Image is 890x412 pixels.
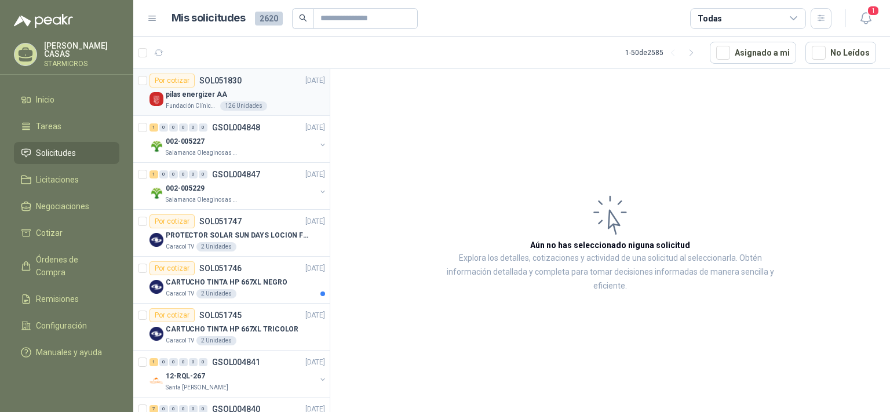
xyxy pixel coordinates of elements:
[44,60,119,67] p: STARMICROS
[166,371,205,382] p: 12-RQL-267
[149,170,158,178] div: 1
[149,121,327,158] a: 1 0 0 0 0 0 GSOL004848[DATE] Company Logo002-005227Salamanca Oleaginosas SAS
[446,251,774,293] p: Explora los detalles, cotizaciones y actividad de una solicitud al seleccionarla. Obtén informaci...
[166,324,298,335] p: CARTUCHO TINTA HP 667XL TRICOLOR
[530,239,690,251] h3: Aún no has seleccionado niguna solicitud
[698,12,722,25] div: Todas
[14,222,119,244] a: Cotizar
[133,257,330,304] a: Por cotizarSOL051746[DATE] Company LogoCARTUCHO TINTA HP 667XL NEGROCaracol TV2 Unidades
[14,195,119,217] a: Negociaciones
[189,123,198,132] div: 0
[14,142,119,164] a: Solicitudes
[220,101,267,111] div: 126 Unidades
[710,42,796,64] button: Asignado a mi
[169,358,178,366] div: 0
[149,280,163,294] img: Company Logo
[36,253,108,279] span: Órdenes de Compra
[305,357,325,368] p: [DATE]
[14,288,119,310] a: Remisiones
[166,183,205,194] p: 002-005229
[36,293,79,305] span: Remisiones
[166,89,227,100] p: pilas energizer AA
[166,136,205,147] p: 002-005227
[199,264,242,272] p: SOL051746
[166,289,194,298] p: Caracol TV
[149,233,163,247] img: Company Logo
[212,123,260,132] p: GSOL004848
[199,311,242,319] p: SOL051745
[179,170,188,178] div: 0
[14,115,119,137] a: Tareas
[199,358,207,366] div: 0
[36,319,87,332] span: Configuración
[166,277,287,288] p: CARTUCHO TINTA HP 667XL NEGRO
[196,242,236,251] div: 2 Unidades
[305,263,325,274] p: [DATE]
[159,123,168,132] div: 0
[199,76,242,85] p: SOL051830
[149,167,327,205] a: 1 0 0 0 0 0 GSOL004847[DATE] Company Logo002-005229Salamanca Oleaginosas SAS
[14,341,119,363] a: Manuales y ayuda
[149,139,163,153] img: Company Logo
[166,101,218,111] p: Fundación Clínica Shaio
[133,304,330,351] a: Por cotizarSOL051745[DATE] Company LogoCARTUCHO TINTA HP 667XL TRICOLORCaracol TV2 Unidades
[149,355,327,392] a: 1 0 0 0 0 0 GSOL004841[DATE] Company Logo12-RQL-267Santa [PERSON_NAME]
[14,89,119,111] a: Inicio
[159,170,168,178] div: 0
[149,92,163,106] img: Company Logo
[149,327,163,341] img: Company Logo
[196,336,236,345] div: 2 Unidades
[212,358,260,366] p: GSOL004841
[189,358,198,366] div: 0
[149,123,158,132] div: 1
[305,310,325,321] p: [DATE]
[189,170,198,178] div: 0
[199,123,207,132] div: 0
[149,308,195,322] div: Por cotizar
[166,336,194,345] p: Caracol TV
[159,358,168,366] div: 0
[172,10,246,27] h1: Mis solicitudes
[36,93,54,106] span: Inicio
[36,227,63,239] span: Cotizar
[305,169,325,180] p: [DATE]
[867,5,880,16] span: 1
[179,358,188,366] div: 0
[36,346,102,359] span: Manuales y ayuda
[166,383,228,392] p: Santa [PERSON_NAME]
[166,195,239,205] p: Salamanca Oleaginosas SAS
[169,170,178,178] div: 0
[133,69,330,116] a: Por cotizarSOL051830[DATE] Company Logopilas energizer AAFundación Clínica Shaio126 Unidades
[305,122,325,133] p: [DATE]
[149,261,195,275] div: Por cotizar
[36,200,89,213] span: Negociaciones
[14,14,73,28] img: Logo peakr
[169,123,178,132] div: 0
[166,148,239,158] p: Salamanca Oleaginosas SAS
[199,170,207,178] div: 0
[805,42,876,64] button: No Leídos
[149,186,163,200] img: Company Logo
[166,230,310,241] p: PROTECTOR SOLAR SUN DAYS LOCION FPS 50 CAJA X 24 UN
[299,14,307,22] span: search
[14,169,119,191] a: Licitaciones
[196,289,236,298] div: 2 Unidades
[14,315,119,337] a: Configuración
[855,8,876,29] button: 1
[14,249,119,283] a: Órdenes de Compra
[44,42,119,58] p: [PERSON_NAME] CASAS
[36,173,79,186] span: Licitaciones
[625,43,701,62] div: 1 - 50 de 2585
[199,217,242,225] p: SOL051747
[149,74,195,87] div: Por cotizar
[166,242,194,251] p: Caracol TV
[36,120,61,133] span: Tareas
[36,147,76,159] span: Solicitudes
[255,12,283,25] span: 2620
[212,170,260,178] p: GSOL004847
[149,214,195,228] div: Por cotizar
[133,210,330,257] a: Por cotizarSOL051747[DATE] Company LogoPROTECTOR SOLAR SUN DAYS LOCION FPS 50 CAJA X 24 UNCaracol...
[179,123,188,132] div: 0
[305,216,325,227] p: [DATE]
[305,75,325,86] p: [DATE]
